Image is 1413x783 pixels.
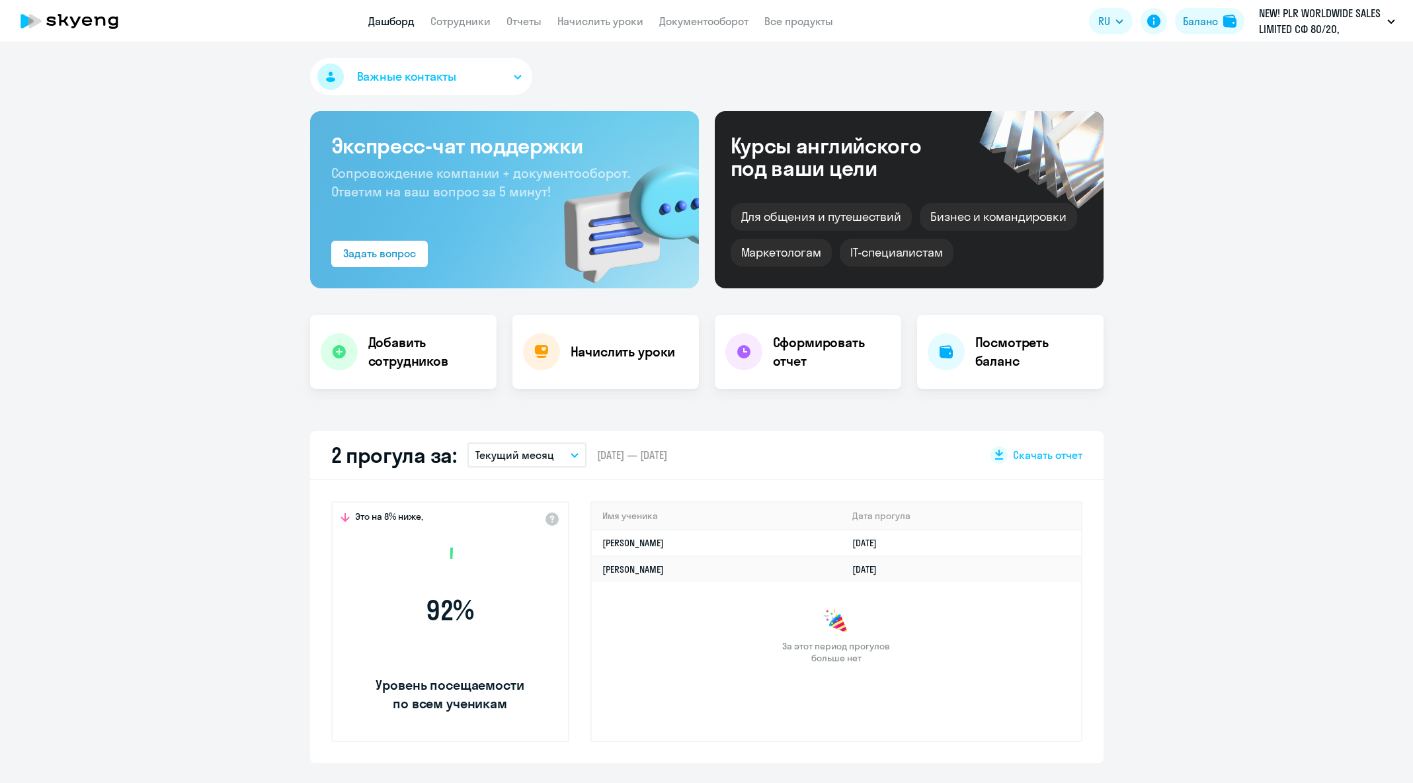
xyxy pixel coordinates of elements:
div: Баланс [1183,13,1218,29]
div: IT-специалистам [840,239,953,267]
a: [DATE] [852,537,887,549]
h3: Экспресс-чат поддержки [331,132,678,159]
p: NEW! PLR WORLDWIDE SALES LIMITED СФ 80/20, [GEOGRAPHIC_DATA], ООО [1259,5,1382,37]
span: Скачать отчет [1013,448,1082,462]
img: bg-img [545,140,699,288]
th: Имя ученика [592,503,842,530]
button: Балансbalance [1175,8,1244,34]
h4: Добавить сотрудников [368,333,486,370]
button: RU [1089,8,1133,34]
span: 92 % [374,595,526,626]
a: Дашборд [368,15,415,28]
div: Для общения и путешествий [731,203,912,231]
button: Задать вопрос [331,241,428,267]
p: Текущий месяц [475,447,554,463]
a: Начислить уроки [557,15,643,28]
span: Сопровождение компании + документооборот. Ответим на ваш вопрос за 5 минут! [331,165,630,200]
h4: Сформировать отчет [773,333,891,370]
h4: Посмотреть баланс [975,333,1093,370]
div: Маркетологам [731,239,832,267]
a: Все продукты [764,15,833,28]
a: [DATE] [852,563,887,575]
span: [DATE] — [DATE] [597,448,667,462]
span: За этот период прогулов больше нет [781,640,892,664]
img: congrats [823,608,850,635]
span: RU [1098,13,1110,29]
a: [PERSON_NAME] [602,563,664,575]
a: Сотрудники [430,15,491,28]
span: Важные контакты [357,68,456,85]
button: Важные контакты [310,58,532,95]
a: Отчеты [506,15,542,28]
button: Текущий месяц [467,442,586,468]
a: [PERSON_NAME] [602,537,664,549]
span: Это на 8% ниже, [355,511,423,526]
div: Бизнес и командировки [920,203,1077,231]
h2: 2 прогула за: [331,442,457,468]
span: Уровень посещаемости по всем ученикам [374,676,526,713]
img: balance [1223,15,1236,28]
div: Задать вопрос [343,245,416,261]
button: NEW! PLR WORLDWIDE SALES LIMITED СФ 80/20, [GEOGRAPHIC_DATA], ООО [1252,5,1402,37]
div: Курсы английского под ваши цели [731,134,957,179]
th: Дата прогула [842,503,1080,530]
h4: Начислить уроки [571,343,676,361]
a: Документооборот [659,15,748,28]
